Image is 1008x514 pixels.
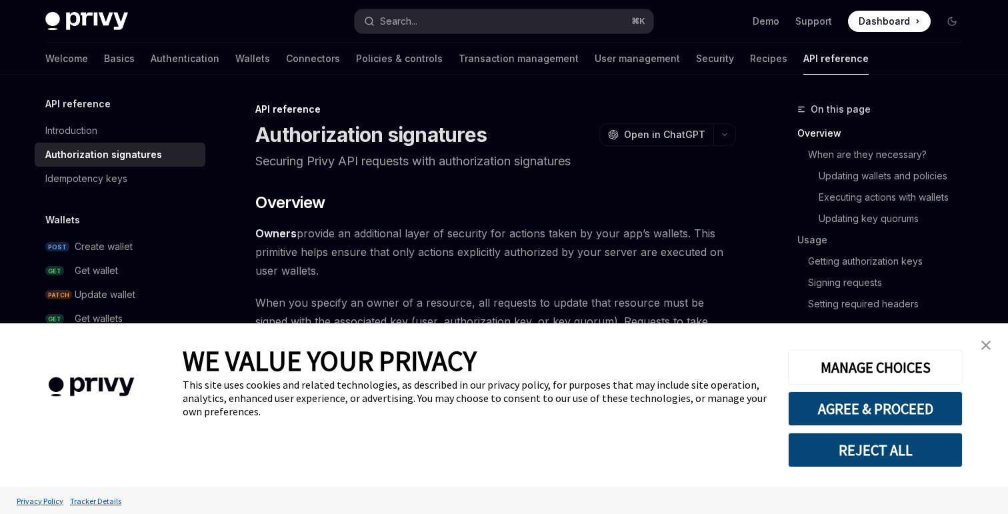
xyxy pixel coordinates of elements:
a: Updating key quorums [797,208,973,229]
img: company logo [20,358,163,416]
a: Authentication [151,43,219,75]
a: Transaction management [459,43,579,75]
a: PATCHUpdate wallet [35,283,205,307]
a: API reference [803,43,869,75]
img: close banner [981,341,991,350]
a: When are they necessary? [797,144,973,165]
a: Welcome [45,43,88,75]
button: Search...⌘K [355,9,653,33]
a: GETGet wallet [35,259,205,283]
span: ⌘ K [631,16,645,27]
div: Introduction [45,123,97,139]
a: Executing actions with wallets [797,187,973,208]
p: Securing Privy API requests with authorization signatures [255,152,736,171]
div: Search... [380,13,417,29]
a: Recipes [750,43,787,75]
div: Get wallet [75,263,118,279]
span: Overview [255,192,325,213]
img: dark logo [45,12,128,31]
div: Update wallet [75,287,135,303]
a: Support [795,15,832,28]
a: Overview [797,123,973,144]
a: Privacy Policy [13,489,67,513]
div: Get wallets [75,311,123,327]
a: close banner [973,332,999,359]
a: Demo [753,15,779,28]
h5: Wallets [45,212,80,228]
a: Owners [255,227,297,241]
a: Security [696,43,734,75]
a: Idempotency keys [35,167,205,191]
span: POST [45,242,69,252]
a: Tracker Details [67,489,125,513]
a: Dashboard [848,11,931,32]
a: Usage [797,229,973,251]
a: Basics [104,43,135,75]
span: On this page [811,101,871,117]
div: This site uses cookies and related technologies, as described in our privacy policy, for purposes... [183,378,768,418]
div: API reference [255,103,736,116]
a: Updating wallets and policies [797,165,973,187]
a: Connectors [286,43,340,75]
a: Signing requests [797,272,973,293]
span: Open in ChatGPT [624,128,705,141]
span: WE VALUE YOUR PRIVACY [183,343,477,378]
button: AGREE & PROCEED [788,391,963,426]
h5: API reference [45,96,111,112]
a: Setting required headers [797,293,973,315]
a: Authorization signatures [35,143,205,167]
div: Authorization signatures [45,147,162,163]
span: GET [45,266,64,276]
span: GET [45,314,64,324]
a: POSTCreate wallet [35,235,205,259]
span: When you specify an owner of a resource, all requests to update that resource must be signed with... [255,293,736,387]
button: REJECT ALL [788,433,963,467]
a: Getting authorization keys [797,251,973,272]
span: PATCH [45,290,72,300]
span: provide an additional layer of security for actions taken by your app’s wallets. This primitive h... [255,224,736,280]
a: Policies & controls [356,43,443,75]
button: MANAGE CHOICES [788,350,963,385]
a: GETGet wallets [35,307,205,331]
button: Toggle dark mode [941,11,963,32]
h1: Authorization signatures [255,123,487,147]
a: Wallets [235,43,270,75]
span: Dashboard [859,15,910,28]
button: Open in ChatGPT [599,123,713,146]
a: User management [595,43,680,75]
a: Introduction [35,119,205,143]
div: Create wallet [75,239,133,255]
div: Idempotency keys [45,171,127,187]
